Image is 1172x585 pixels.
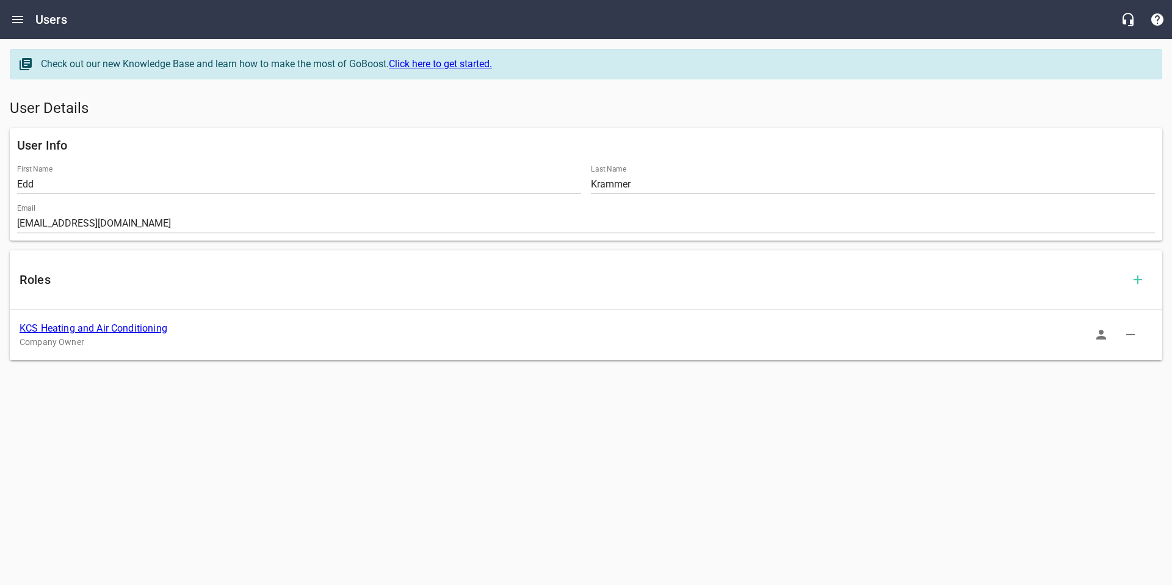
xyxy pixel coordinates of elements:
[1123,265,1152,294] button: Add Role
[3,5,32,34] button: Open drawer
[10,99,1162,118] h5: User Details
[17,205,35,212] label: Email
[1143,5,1172,34] button: Support Portal
[1113,5,1143,34] button: Live Chat
[17,136,1155,155] h6: User Info
[20,336,1133,349] p: Company Owner
[41,57,1149,71] div: Check out our new Knowledge Base and learn how to make the most of GoBoost.
[1116,320,1145,349] button: Delete Role
[591,165,626,173] label: Last Name
[389,58,492,70] a: Click here to get started.
[17,165,52,173] label: First Name
[1087,320,1116,349] button: Sign In as Role
[35,10,67,29] h6: Users
[20,270,1123,289] h6: Roles
[20,322,167,334] a: KCS Heating and Air Conditioning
